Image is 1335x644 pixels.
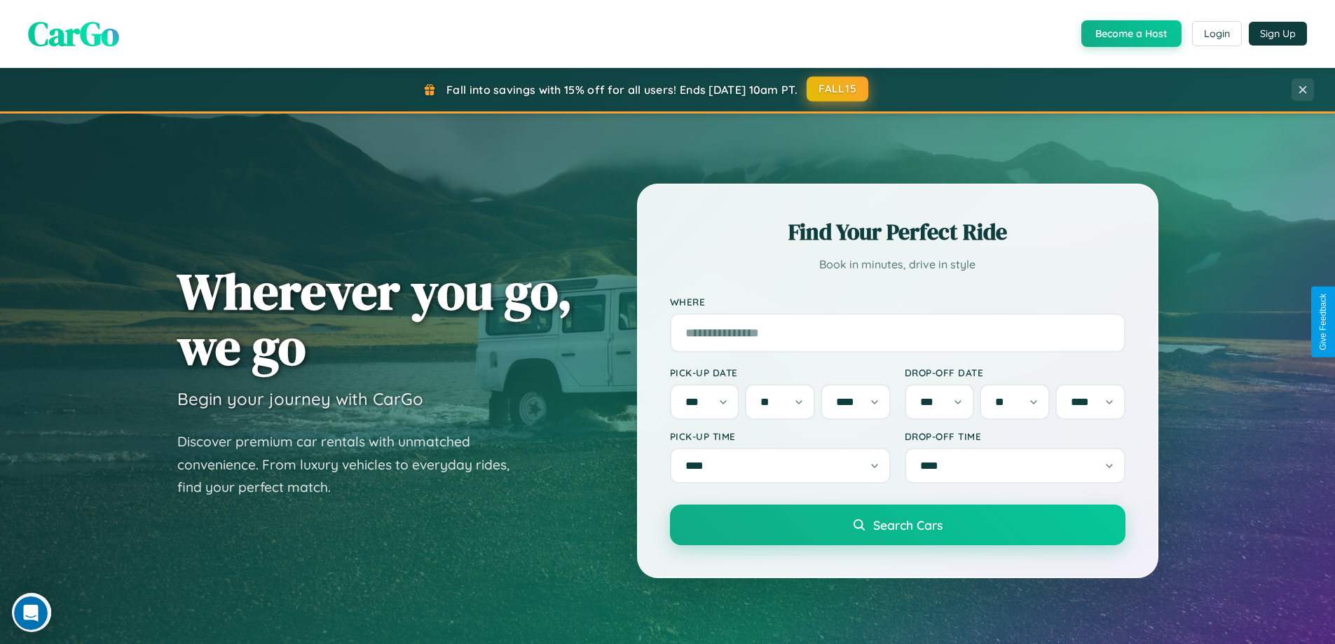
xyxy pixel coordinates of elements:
label: Pick-up Date [670,366,891,378]
span: CarGo [28,11,119,57]
h1: Wherever you go, we go [177,263,573,374]
button: Sign Up [1249,22,1307,46]
span: Search Cars [873,517,943,533]
h2: Find Your Perfect Ride [670,217,1125,247]
label: Drop-off Time [905,430,1125,442]
button: Search Cars [670,505,1125,545]
p: Book in minutes, drive in style [670,254,1125,275]
iframe: Intercom live chat discovery launcher [12,593,51,632]
h3: Begin your journey with CarGo [177,388,423,409]
button: Become a Host [1081,20,1182,47]
label: Pick-up Time [670,430,891,442]
p: Discover premium car rentals with unmatched convenience. From luxury vehicles to everyday rides, ... [177,430,528,499]
label: Where [670,296,1125,308]
div: Give Feedback [1318,294,1328,350]
button: Login [1192,21,1242,46]
div: Open Intercom Messenger [6,6,261,44]
iframe: Intercom live chat [14,596,48,630]
label: Drop-off Date [905,366,1125,378]
span: Fall into savings with 15% off for all users! Ends [DATE] 10am PT. [446,83,797,97]
button: FALL15 [807,76,868,102]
